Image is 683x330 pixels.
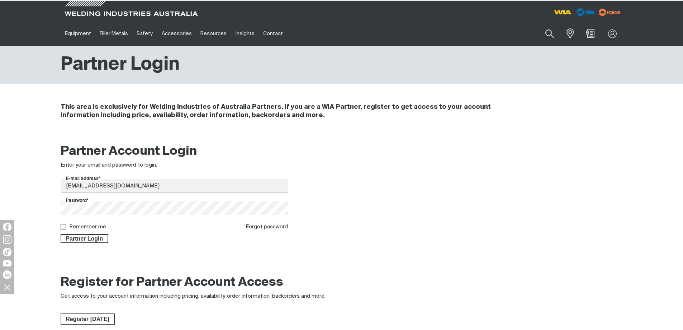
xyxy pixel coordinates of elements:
div: Enter your email and password to login. [61,161,288,169]
a: Accessories [157,21,196,46]
h4: This area is exclusively for Welding Industries of Australia Partners. If you are a WIA Partner, ... [61,103,527,120]
img: TikTok [3,248,11,256]
a: Resources [196,21,231,46]
a: Insights [231,21,259,46]
a: Safety [132,21,157,46]
img: miller [597,7,623,18]
nav: Main [61,21,482,46]
img: hide socials [1,281,13,293]
a: Forgot password [246,224,288,229]
img: Instagram [3,235,11,244]
img: LinkedIn [3,270,11,279]
input: Product name or item number... [528,25,562,42]
a: Filler Metals [95,21,132,46]
h2: Partner Account Login [61,144,288,159]
img: YouTube [3,260,11,266]
button: Partner Login [61,234,109,243]
button: Search products [537,25,562,42]
span: Register [DATE] [61,313,114,325]
span: Partner Login [61,234,108,243]
a: Equipment [61,21,95,46]
img: Facebook [3,223,11,231]
a: Register Today [61,313,115,325]
a: Contact [259,21,287,46]
label: Remember me [69,224,106,229]
span: Get access to your account information including pricing, availability, order information, backor... [61,293,326,299]
h2: Register for Partner Account Access [61,275,283,291]
h1: Partner Login [61,53,180,76]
